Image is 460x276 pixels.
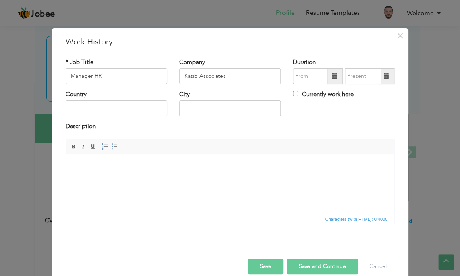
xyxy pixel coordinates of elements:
[293,58,316,66] label: Duration
[324,216,389,223] span: Characters (with HTML): 0/4000
[79,142,88,151] a: Italic
[66,36,394,48] h3: Work History
[66,58,93,66] label: * Job Title
[293,90,354,98] label: Currently work here
[110,142,119,151] a: Insert/Remove Bulleted List
[179,90,190,98] label: City
[345,68,381,84] input: Present
[324,216,390,223] div: Statistics
[293,68,327,84] input: From
[66,90,87,98] label: Country
[287,259,358,274] button: Save and Continue
[361,259,394,274] button: Cancel
[293,91,298,96] input: Currently work here
[66,122,96,131] label: Description
[179,58,205,66] label: Company
[397,29,404,43] span: ×
[89,142,97,151] a: Underline
[394,29,406,42] button: Close
[101,142,109,151] a: Insert/Remove Numbered List
[248,259,283,274] button: Save
[70,142,78,151] a: Bold
[66,154,394,214] iframe: Rich Text Editor, workEditor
